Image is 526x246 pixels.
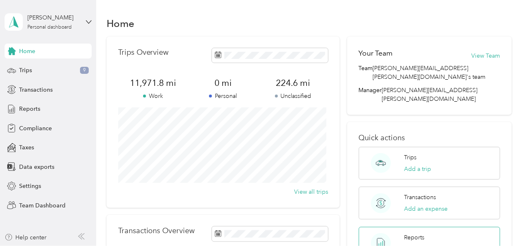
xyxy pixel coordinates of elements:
[19,182,41,190] span: Settings
[188,77,258,89] span: 0 mi
[80,67,89,74] span: 9
[404,205,448,213] button: Add an expense
[359,64,373,81] span: Team
[19,47,35,56] span: Home
[258,77,328,89] span: 224.6 mi
[5,233,47,242] button: Help center
[188,92,258,100] p: Personal
[359,134,500,142] p: Quick actions
[480,200,526,246] iframe: Everlance-gr Chat Button Frame
[19,163,54,171] span: Data exports
[404,165,431,173] button: Add a trip
[294,188,328,196] button: View all trips
[404,193,436,202] p: Transactions
[27,13,79,22] div: [PERSON_NAME]
[404,153,416,162] p: Trips
[19,66,32,75] span: Trips
[19,124,52,133] span: Compliance
[258,92,328,100] p: Unclassified
[472,51,500,60] button: View Team
[359,48,393,58] h2: Your Team
[107,19,134,28] h1: Home
[373,64,500,81] span: [PERSON_NAME][EMAIL_ADDRESS][PERSON_NAME][DOMAIN_NAME]'s team
[118,92,188,100] p: Work
[404,233,424,242] p: Reports
[19,105,40,113] span: Reports
[359,86,382,103] span: Manager
[118,227,195,235] p: Transactions Overview
[19,85,53,94] span: Transactions
[118,77,188,89] span: 11,971.8 mi
[19,201,66,210] span: Team Dashboard
[382,87,478,102] span: [PERSON_NAME][EMAIL_ADDRESS][PERSON_NAME][DOMAIN_NAME]
[19,143,34,152] span: Taxes
[118,48,169,57] p: Trips Overview
[27,25,72,30] div: Personal dashboard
